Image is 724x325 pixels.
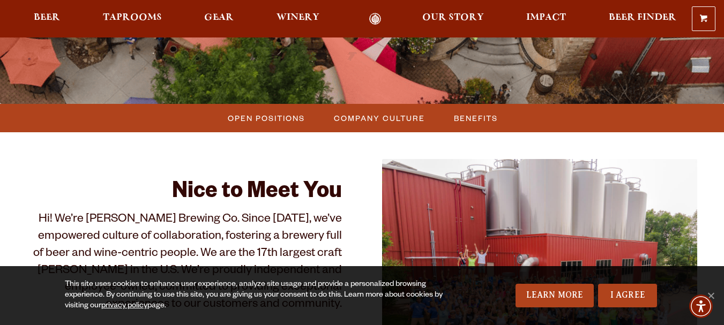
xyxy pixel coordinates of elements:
[103,13,162,22] span: Taprooms
[27,180,342,206] h2: Nice to Meet You
[415,13,491,25] a: Our Story
[27,13,67,25] a: Beer
[204,13,234,22] span: Gear
[270,13,326,25] a: Winery
[609,13,676,22] span: Beer Finder
[65,279,467,312] div: This site uses cookies to enhance user experience, analyze site usage and provide a personalized ...
[689,294,713,318] div: Accessibility Menu
[101,302,147,311] a: privacy policy
[526,13,566,22] span: Impact
[447,110,503,126] a: Benefits
[355,13,395,25] a: Odell Home
[96,13,169,25] a: Taprooms
[334,110,425,126] span: Company Culture
[221,110,310,126] a: Open Positions
[327,110,430,126] a: Company Culture
[516,284,594,307] a: Learn More
[197,13,241,25] a: Gear
[519,13,573,25] a: Impact
[422,13,484,22] span: Our Story
[277,13,319,22] span: Winery
[598,284,657,307] a: I Agree
[602,13,683,25] a: Beer Finder
[33,214,342,312] span: Hi! We’re [PERSON_NAME] Brewing Co. Since [DATE], we’ve empowered culture of collaboration, foste...
[454,110,498,126] span: Benefits
[228,110,305,126] span: Open Positions
[34,13,60,22] span: Beer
